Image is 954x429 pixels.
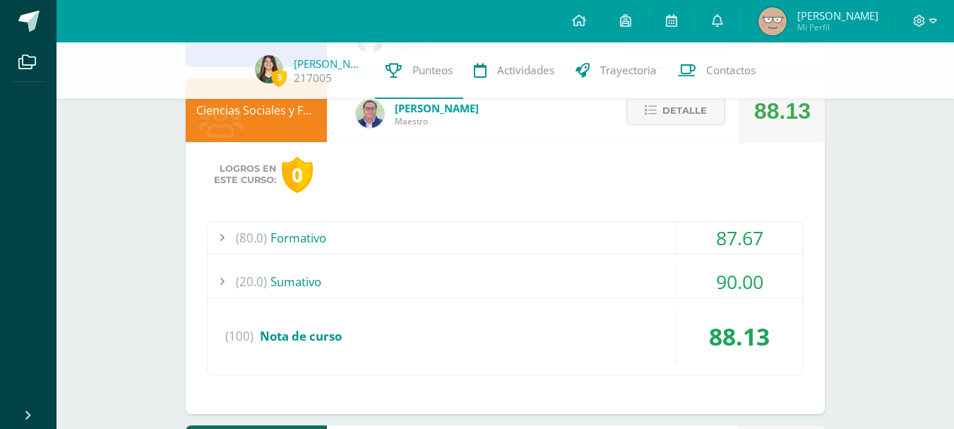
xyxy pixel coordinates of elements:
span: Punteos [412,63,453,78]
a: Actividades [463,42,565,99]
span: Contactos [706,63,756,78]
img: 6a14ada82c720ff23d4067649101bdce.png [255,55,283,83]
img: 71f96e2616eca63d647a955b9c55e1b9.png [758,7,787,35]
div: Formativo [208,222,803,254]
div: 87.67 [676,222,803,254]
span: Actividades [497,63,554,78]
span: (100) [225,310,254,363]
span: Mi Perfil [797,21,878,33]
div: 88.13 [676,310,803,363]
button: Detalle [626,96,725,125]
div: Ciencias Sociales y Formación Ciudadana 4 [186,78,327,142]
span: [PERSON_NAME] [797,8,878,23]
div: 88.13 [754,79,811,143]
span: Maestro [395,115,479,127]
a: Trayectoria [565,42,667,99]
div: 90.00 [676,266,803,298]
div: 0 [282,157,313,193]
span: [PERSON_NAME] [395,101,479,115]
a: Punteos [375,42,463,99]
a: [PERSON_NAME] [294,57,364,71]
img: c1c1b07ef08c5b34f56a5eb7b3c08b85.png [356,100,384,128]
a: 217005 [294,71,332,86]
div: Sumativo [208,266,803,298]
span: (20.0) [236,266,267,298]
a: Contactos [667,42,766,99]
span: 3 [271,69,287,86]
span: Detalle [662,98,707,124]
span: Trayectoria [600,63,657,78]
span: Logros en este curso: [214,163,276,186]
span: (80.0) [236,222,267,254]
span: Nota de curso [260,328,342,344]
